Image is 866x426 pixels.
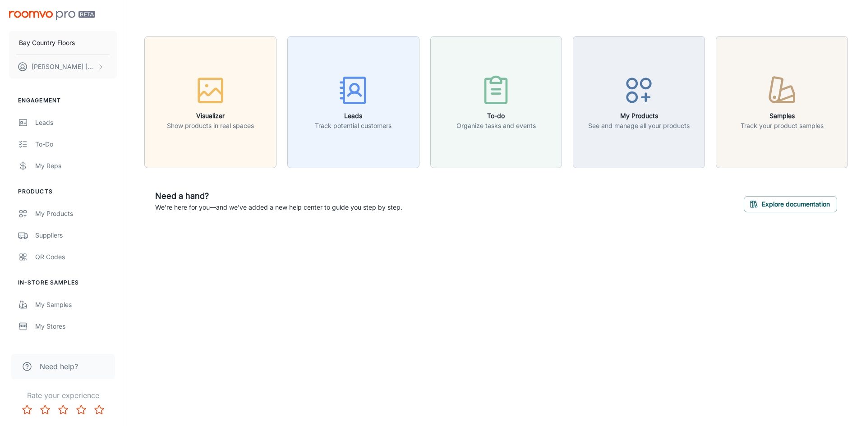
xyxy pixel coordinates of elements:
[716,36,848,168] button: SamplesTrack your product samples
[744,199,837,208] a: Explore documentation
[741,121,824,131] p: Track your product samples
[167,121,254,131] p: Show products in real spaces
[35,161,117,171] div: My Reps
[287,36,419,168] button: LeadsTrack potential customers
[456,121,536,131] p: Organize tasks and events
[716,97,848,106] a: SamplesTrack your product samples
[9,11,95,20] img: Roomvo PRO Beta
[19,38,75,48] p: Bay Country Floors
[456,111,536,121] h6: To-do
[9,31,117,55] button: Bay Country Floors
[744,196,837,212] button: Explore documentation
[35,118,117,128] div: Leads
[287,97,419,106] a: LeadsTrack potential customers
[144,36,276,168] button: VisualizerShow products in real spaces
[32,62,95,72] p: [PERSON_NAME] [PERSON_NAME]
[573,97,705,106] a: My ProductsSee and manage all your products
[315,121,392,131] p: Track potential customers
[430,97,562,106] a: To-doOrganize tasks and events
[315,111,392,121] h6: Leads
[155,202,402,212] p: We're here for you—and we've added a new help center to guide you step by step.
[588,121,690,131] p: See and manage all your products
[35,139,117,149] div: To-do
[167,111,254,121] h6: Visualizer
[35,252,117,262] div: QR Codes
[430,36,562,168] button: To-doOrganize tasks and events
[9,55,117,78] button: [PERSON_NAME] [PERSON_NAME]
[35,209,117,219] div: My Products
[35,230,117,240] div: Suppliers
[741,111,824,121] h6: Samples
[588,111,690,121] h6: My Products
[155,190,402,202] h6: Need a hand?
[573,36,705,168] button: My ProductsSee and manage all your products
